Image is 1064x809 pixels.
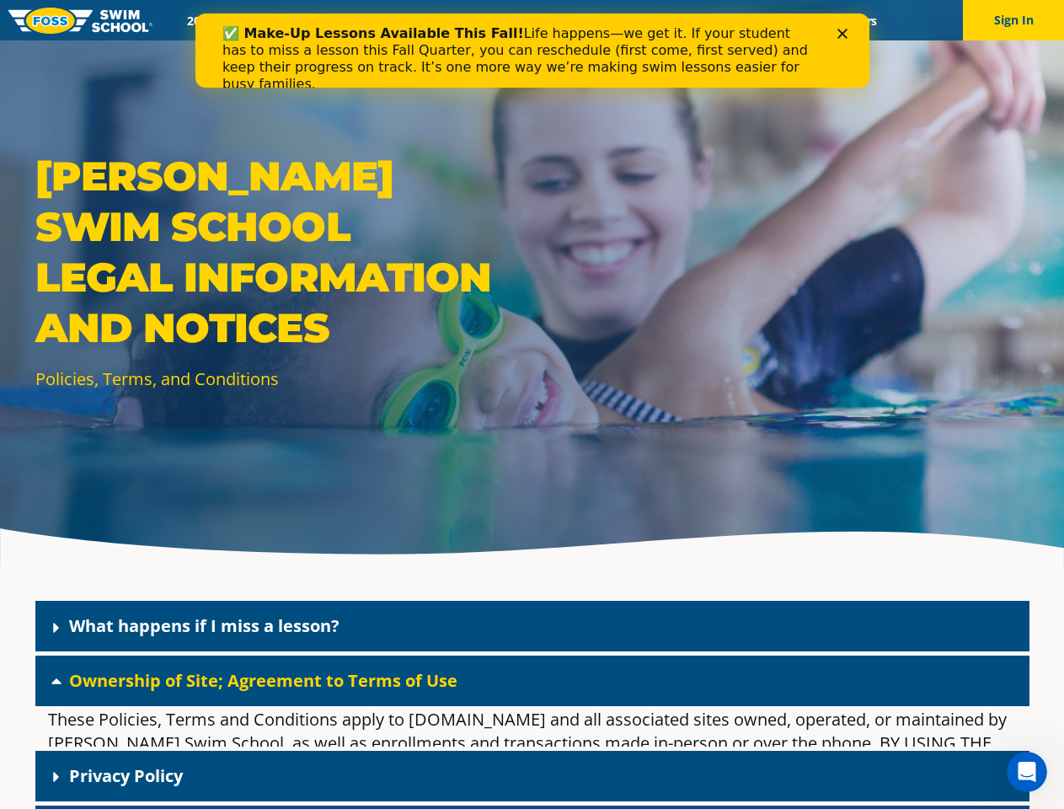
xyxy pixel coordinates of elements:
[173,13,278,29] a: 2025 Calendar
[8,8,152,34] img: FOSS Swim School Logo
[768,13,821,29] a: Blog
[35,367,524,391] p: Policies, Terms, and Conditions
[27,12,329,28] b: ✅ Make-Up Lessons Available This Fall!
[1007,752,1047,792] iframe: Intercom live chat
[35,656,1029,706] div: Ownership of Site; Agreement to Terms of Use
[69,669,457,692] a: Ownership of Site; Agreement to Terms of Use
[496,13,591,29] a: About FOSS
[35,601,1029,651] div: What happens if I miss a lesson?
[69,614,340,637] a: What happens if I miss a lesson?
[35,751,1029,801] div: Privacy Policy
[642,15,659,25] div: Close
[591,13,769,29] a: Swim Like [PERSON_NAME]
[278,13,349,29] a: Schools
[349,13,496,29] a: Swim Path® Program
[35,151,524,353] p: [PERSON_NAME] Swim School Legal Information and Notices
[69,764,183,787] a: Privacy Policy
[35,706,1029,747] div: Ownership of Site; Agreement to Terms of Use
[821,13,891,29] a: Careers
[27,12,620,79] div: Life happens—we get it. If your student has to miss a lesson this Fall Quarter, you can reschedul...
[195,13,869,88] iframe: Intercom live chat banner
